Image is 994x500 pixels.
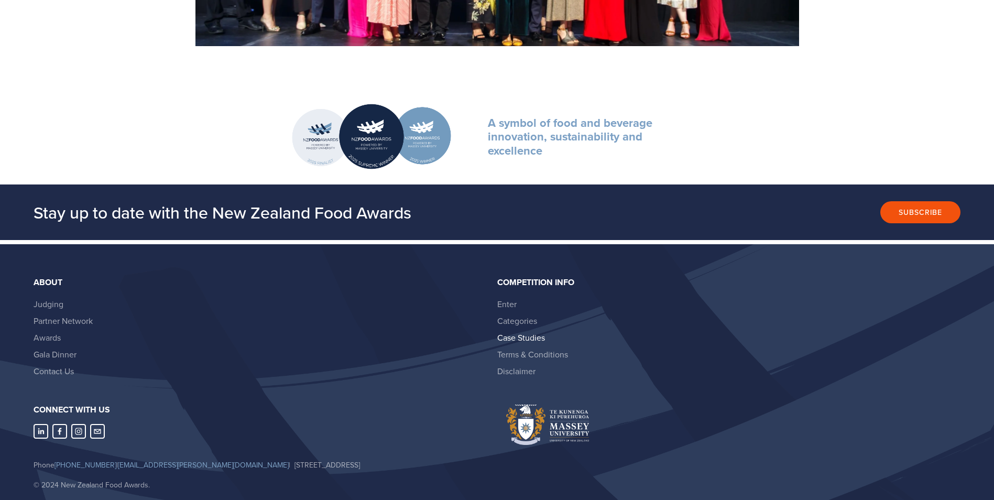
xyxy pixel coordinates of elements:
a: LinkedIn [34,424,48,439]
div: Competition Info [497,278,952,287]
a: Abbie Harris [52,424,67,439]
a: Partner Network [34,315,93,327]
button: Subscribe [880,201,960,223]
a: Case Studies [497,332,545,343]
p: © 2024 New Zealand Food Awards. [34,479,488,492]
strong: A symbol of food and beverage innovation, sustainability and excellence [488,114,656,159]
div: About [34,278,488,287]
h3: Connect with us [34,405,488,415]
a: Categories [497,315,537,327]
a: Awards [34,332,61,343]
a: Gala Dinner [34,349,77,360]
a: Terms & Conditions [497,349,568,360]
a: Enter [497,298,517,310]
a: Judging [34,298,63,310]
a: Disclaimer [497,365,536,377]
a: [EMAIL_ADDRESS][PERSON_NAME][DOMAIN_NAME] [118,460,289,470]
a: Instagram [71,424,86,439]
a: [PHONE_NUMBER] [54,460,116,470]
p: Phone | | [STREET_ADDRESS] [34,459,488,472]
a: Contact Us [34,365,74,377]
h2: Stay up to date with the New Zealand Food Awards [34,202,646,223]
a: nzfoodawards@massey.ac.nz [90,424,105,439]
